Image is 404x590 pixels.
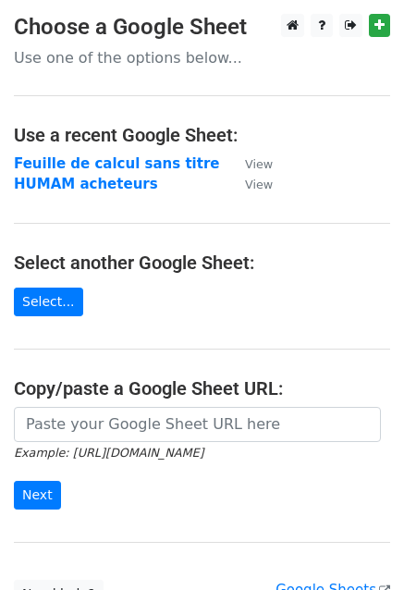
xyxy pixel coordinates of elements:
a: Feuille de calcul sans titre [14,155,219,172]
a: Select... [14,288,83,316]
input: Paste your Google Sheet URL here [14,407,381,442]
small: View [245,157,273,171]
small: Example: [URL][DOMAIN_NAME] [14,446,203,460]
input: Next [14,481,61,510]
h3: Choose a Google Sheet [14,14,390,41]
a: View [226,155,273,172]
h4: Use a recent Google Sheet: [14,124,390,146]
small: View [245,178,273,191]
a: View [226,176,273,192]
p: Use one of the options below... [14,48,390,68]
h4: Copy/paste a Google Sheet URL: [14,377,390,399]
a: HUMAM acheteurs [14,176,158,192]
h4: Select another Google Sheet: [14,252,390,274]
